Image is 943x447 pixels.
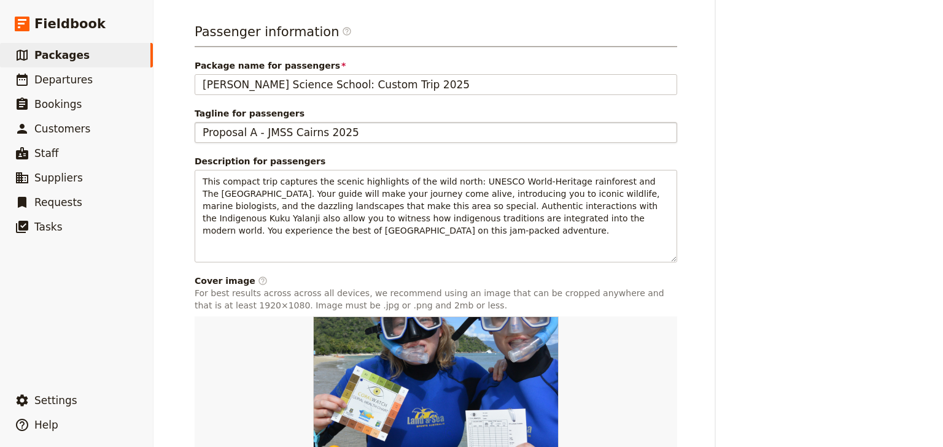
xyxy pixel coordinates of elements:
[258,276,268,286] span: ​
[34,147,59,159] span: Staff
[195,122,677,143] input: Tagline for passengers
[195,74,677,95] input: Package name for passengers
[34,394,77,407] span: Settings
[34,172,83,184] span: Suppliers
[34,15,106,33] span: Fieldbook
[34,419,58,431] span: Help
[195,287,677,311] p: For best results across across all devices, we recommend using an image that can be cropped anywh...
[195,275,677,287] div: Cover image
[195,23,677,47] h3: Passenger information
[34,74,93,86] span: Departures
[342,26,352,41] span: ​
[34,98,82,110] span: Bookings
[203,177,662,235] span: This compact trip captures the scenic highlights of the wild north: UNESCO World-Heritage rainfor...
[34,221,63,233] span: Tasks
[195,155,677,167] div: Description for passengers
[34,196,82,208] span: Requests
[195,59,677,72] span: Package name for passengers
[34,123,90,135] span: Customers
[342,26,352,36] span: ​
[195,107,677,120] span: Tagline for passengers
[34,49,90,61] span: Packages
